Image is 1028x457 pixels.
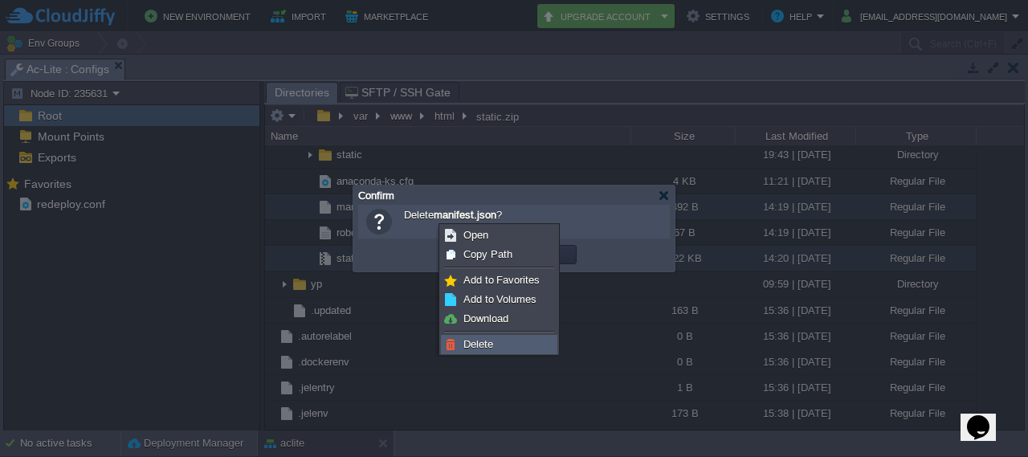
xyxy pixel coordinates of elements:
span: Copy Path [463,248,512,260]
a: Add to Volumes [442,291,557,308]
a: Delete [442,336,557,353]
iframe: chat widget [961,393,1012,441]
a: Add to Favorites [442,271,557,289]
span: Confirm [358,190,394,202]
span: Delete ? [404,209,502,221]
span: Add to Volumes [463,293,536,305]
span: Add to Favorites [463,274,540,286]
a: Download [442,310,557,328]
b: manifest.json [434,209,496,221]
span: Download [463,312,508,324]
span: Delete [463,338,493,350]
a: Open [442,226,557,244]
span: Open [463,229,488,241]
